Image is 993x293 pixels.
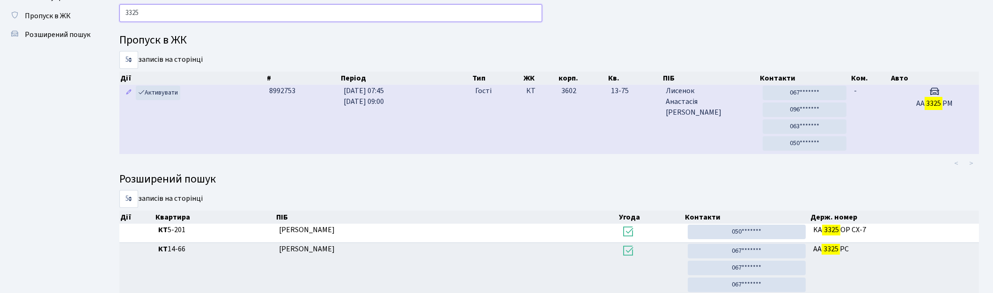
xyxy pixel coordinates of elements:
[618,211,684,224] th: Угода
[119,51,138,69] select: записів на сторінці
[822,242,839,256] mark: 3325
[340,72,471,85] th: Період
[154,211,275,224] th: Квартира
[759,72,850,85] th: Контакти
[925,97,942,110] mark: 3325
[344,86,384,107] span: [DATE] 07:45 [DATE] 09:00
[119,72,266,85] th: Дії
[279,225,335,235] span: [PERSON_NAME]
[119,4,542,22] input: Пошук
[5,25,98,44] a: Розширений пошук
[666,86,755,118] span: Лисенок Анастасія [PERSON_NAME]
[158,225,272,235] span: 5-201
[894,99,975,108] h5: АА РМ
[558,72,607,85] th: корп.
[822,223,840,236] mark: 3325
[475,86,492,96] span: Гості
[136,86,180,100] a: Активувати
[158,244,272,255] span: 14-66
[275,211,618,224] th: ПІБ
[119,51,203,69] label: записів на сторінці
[5,7,98,25] a: Пропуск в ЖК
[850,72,890,85] th: Ком.
[25,11,71,21] span: Пропуск в ЖК
[158,244,168,254] b: КТ
[119,211,154,224] th: Дії
[119,34,979,47] h4: Пропуск в ЖК
[526,86,554,96] span: КТ
[471,72,522,85] th: Тип
[158,225,168,235] b: КТ
[607,72,662,85] th: Кв.
[119,173,979,186] h4: Розширений пошук
[611,86,658,96] span: 13-75
[279,244,335,254] span: [PERSON_NAME]
[810,211,979,224] th: Держ. номер
[522,72,558,85] th: ЖК
[684,211,810,224] th: Контакти
[813,244,975,255] span: АА РС
[662,72,759,85] th: ПІБ
[123,86,134,100] a: Редагувати
[119,190,203,208] label: записів на сторінці
[813,225,975,235] span: KA OP CX-7
[25,29,90,40] span: Розширений пошук
[561,86,576,96] span: 3602
[266,72,340,85] th: #
[270,86,296,96] span: 8992753
[890,72,979,85] th: Авто
[854,86,857,96] span: -
[119,190,138,208] select: записів на сторінці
